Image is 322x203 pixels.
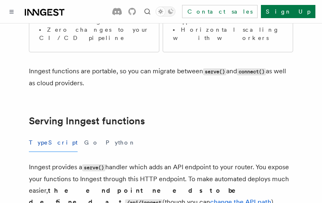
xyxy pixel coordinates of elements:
[7,7,17,16] button: Toggle navigation
[82,164,105,171] code: serve()
[29,65,293,89] p: Inngest functions are portable, so you can migrate between and as well as cloud providers.
[39,26,149,42] li: Zero changes to your CI/CD pipeline
[142,7,152,16] button: Find something...
[106,133,136,152] button: Python
[261,5,315,18] a: Sign Up
[84,133,99,152] button: Go
[29,133,78,152] button: TypeScript
[237,68,266,75] code: connect()
[173,26,283,42] li: Horizontal scaling with workers
[156,7,175,16] button: Toggle dark mode
[182,5,258,18] a: Contact sales
[29,115,145,127] a: Serving Inngest functions
[203,68,226,75] code: serve()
